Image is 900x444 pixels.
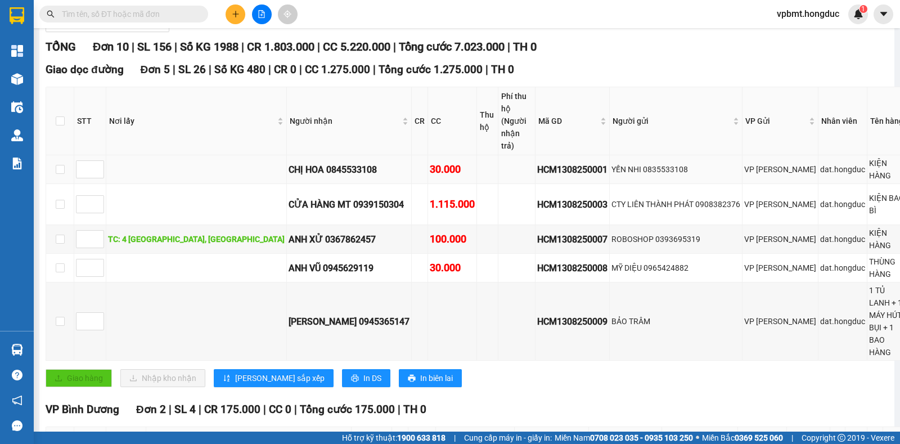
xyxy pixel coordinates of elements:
span: | [263,403,266,416]
span: CC 5.220.000 [323,40,390,53]
button: file-add [252,5,272,24]
span: Tổng cước 175.000 [300,403,395,416]
img: solution-icon [11,158,23,169]
span: | [373,63,376,76]
div: 1.115.000 [430,196,475,212]
span: | [485,63,488,76]
div: [PERSON_NAME] 0945365147 [289,315,409,329]
img: icon-new-feature [853,9,863,19]
img: warehouse-icon [11,129,23,141]
div: VP [PERSON_NAME] [744,198,816,210]
div: ROBOSHOP 0393695319 [611,233,740,245]
div: 30.000 [430,162,475,177]
td: VP Hồ Chí Minh [742,225,818,254]
span: Đơn 5 [141,63,170,76]
td: HCM1308250009 [535,282,610,361]
button: uploadGiao hàng [46,369,112,387]
div: CỬA HÀNG MT 0939150304 [289,198,409,212]
button: caret-down [874,5,893,24]
img: warehouse-icon [11,344,23,356]
div: dat.hongduc [820,315,865,328]
strong: 0369 525 060 [735,433,783,442]
span: | [454,432,456,444]
span: Miền Bắc [702,432,783,444]
div: dat.hongduc [820,262,865,274]
th: CC [428,87,477,155]
th: STT [74,87,106,155]
th: Phí thu hộ (Người nhận trả) [498,87,535,155]
span: | [299,63,302,76]
span: TH 0 [491,63,514,76]
img: logo-vxr [10,7,24,24]
span: VP Gửi [745,115,807,127]
span: aim [283,10,291,18]
span: printer [408,374,416,383]
div: HCM1308250003 [537,198,607,212]
span: Đơn 10 [93,40,129,53]
span: Cung cấp máy in - giấy in: [464,432,552,444]
span: CC 1.275.000 [305,63,370,76]
span: Mã GD [538,115,598,127]
span: printer [351,374,359,383]
span: | [173,63,175,76]
span: | [398,403,400,416]
span: question-circle [12,370,22,380]
img: dashboard-icon [11,45,23,57]
span: Giao dọc đường [46,63,124,76]
div: 30.000 [430,260,475,276]
span: Nơi lấy [109,115,275,127]
td: VP Hồ Chí Minh [742,155,818,184]
span: | [294,403,297,416]
button: aim [278,5,298,24]
span: ⚪️ [696,436,699,440]
span: Hỗ trợ kỹ thuật: [342,432,445,444]
span: | [174,40,177,53]
span: Miền Nam [555,432,693,444]
div: VP [PERSON_NAME] [744,163,816,176]
div: HCM1308250008 [537,261,607,275]
div: dat.hongduc [820,233,865,245]
span: SL 4 [174,403,196,416]
td: VP Hồ Chí Minh [742,254,818,282]
div: HCM1308250009 [537,315,607,329]
span: copyright [838,434,845,442]
span: 1 [861,5,865,13]
span: | [317,40,320,53]
span: Số KG 1988 [180,40,238,53]
span: | [169,403,172,416]
span: Tổng cước 1.275.000 [379,63,483,76]
button: downloadNhập kho nhận [120,369,205,387]
span: CC 0 [269,403,291,416]
td: HCM1308250007 [535,225,610,254]
span: TH 0 [513,40,537,53]
td: VP Hồ Chí Minh [742,282,818,361]
div: CHỊ HOA 0845533108 [289,163,409,177]
span: Tổng cước 7.023.000 [399,40,505,53]
div: VP [PERSON_NAME] [744,233,816,245]
div: ANH XỬ 0367862457 [289,232,409,246]
th: Nhân viên [818,87,867,155]
span: message [12,420,22,431]
div: YẾN NHI 0835533108 [611,163,740,176]
span: VP Bình Dương [46,403,119,416]
strong: 0708 023 035 - 0935 103 250 [590,433,693,442]
td: HCM1308250001 [535,155,610,184]
strong: 1900 633 818 [397,433,445,442]
button: printerIn DS [342,369,390,387]
span: Số KG 480 [214,63,265,76]
span: SL 156 [137,40,172,53]
div: ANH VŨ 0945629119 [289,261,409,275]
span: | [241,40,244,53]
span: vpbmt.hongduc [768,7,848,21]
th: Thu hộ [477,87,498,155]
span: TỔNG [46,40,76,53]
span: SL 26 [178,63,206,76]
img: warehouse-icon [11,101,23,113]
div: 100.000 [430,231,475,247]
div: HCM1308250007 [537,232,607,246]
input: Tìm tên, số ĐT hoặc mã đơn [62,8,195,20]
div: VP [PERSON_NAME] [744,262,816,274]
span: [PERSON_NAME] sắp xếp [235,372,325,384]
span: In DS [363,372,381,384]
div: dat.hongduc [820,198,865,210]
